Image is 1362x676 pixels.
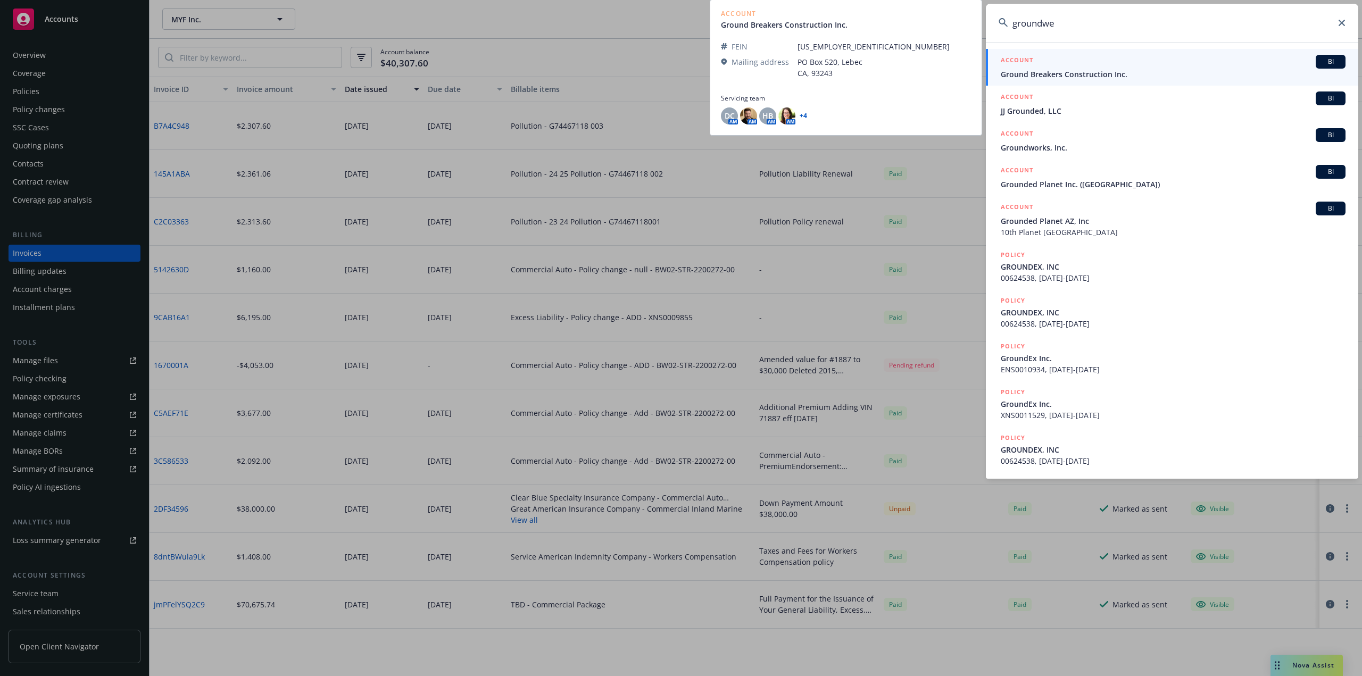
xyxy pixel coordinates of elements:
a: POLICYGROUNDEX, INC00624538, [DATE]-[DATE] [986,289,1358,335]
a: POLICYGroundEx Inc.ENS0010934, [DATE]-[DATE] [986,335,1358,381]
h5: POLICY [1001,249,1025,260]
span: 00624538, [DATE]-[DATE] [1001,272,1346,283]
span: Grounded Planet AZ, Inc [1001,215,1346,227]
a: POLICYGROUNDEX, INC00624538, [DATE]-[DATE] [986,244,1358,289]
span: GROUNDEX, INC [1001,444,1346,455]
span: JJ Grounded, LLC [1001,105,1346,116]
input: Search... [986,4,1358,42]
span: BI [1320,94,1341,103]
h5: ACCOUNT [1001,91,1033,104]
h5: ACCOUNT [1001,165,1033,178]
span: Grounded Planet Inc. ([GEOGRAPHIC_DATA]) [1001,179,1346,190]
span: BI [1320,57,1341,66]
a: ACCOUNTBIJJ Grounded, LLC [986,86,1358,122]
span: BI [1320,204,1341,213]
a: POLICYGroundEx Inc.XNS0011529, [DATE]-[DATE] [986,381,1358,427]
h5: POLICY [1001,387,1025,397]
span: GROUNDEX, INC [1001,261,1346,272]
a: ACCOUNTBIGround Breakers Construction Inc. [986,49,1358,86]
span: Ground Breakers Construction Inc. [1001,69,1346,80]
span: 00624538, [DATE]-[DATE] [1001,318,1346,329]
span: GroundEx Inc. [1001,353,1346,364]
span: 10th Planet [GEOGRAPHIC_DATA] [1001,227,1346,238]
span: GroundEx Inc. [1001,398,1346,410]
a: ACCOUNTBIGrounded Planet AZ, Inc10th Planet [GEOGRAPHIC_DATA] [986,196,1358,244]
span: 00624538, [DATE]-[DATE] [1001,455,1346,466]
a: ACCOUNTBIGrounded Planet Inc. ([GEOGRAPHIC_DATA]) [986,159,1358,196]
h5: ACCOUNT [1001,202,1033,214]
h5: ACCOUNT [1001,128,1033,141]
h5: ACCOUNT [1001,55,1033,68]
span: ENS0010934, [DATE]-[DATE] [1001,364,1346,375]
a: POLICYGROUNDEX, INC00624538, [DATE]-[DATE] [986,427,1358,472]
span: GROUNDEX, INC [1001,307,1346,318]
span: BI [1320,130,1341,140]
h5: POLICY [1001,295,1025,306]
h5: POLICY [1001,432,1025,443]
span: BI [1320,167,1341,177]
span: Groundworks, Inc. [1001,142,1346,153]
h5: POLICY [1001,341,1025,352]
span: XNS0011529, [DATE]-[DATE] [1001,410,1346,421]
a: ACCOUNTBIGroundworks, Inc. [986,122,1358,159]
